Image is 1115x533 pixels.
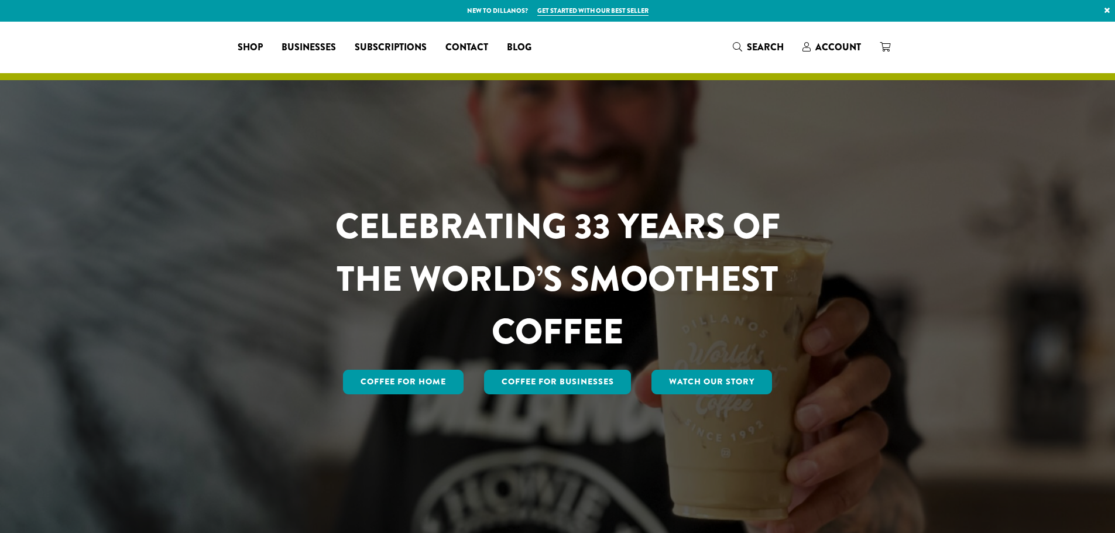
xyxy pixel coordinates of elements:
span: Contact [445,40,488,55]
a: Watch Our Story [651,370,772,394]
h1: CELEBRATING 33 YEARS OF THE WORLD’S SMOOTHEST COFFEE [301,200,815,358]
span: Shop [238,40,263,55]
a: Get started with our best seller [537,6,649,16]
span: Search [747,40,784,54]
span: Subscriptions [355,40,427,55]
a: Coffee For Businesses [484,370,632,394]
span: Businesses [282,40,336,55]
a: Shop [228,38,272,57]
a: Coffee for Home [343,370,464,394]
span: Account [815,40,861,54]
span: Blog [507,40,531,55]
a: Search [723,37,793,57]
